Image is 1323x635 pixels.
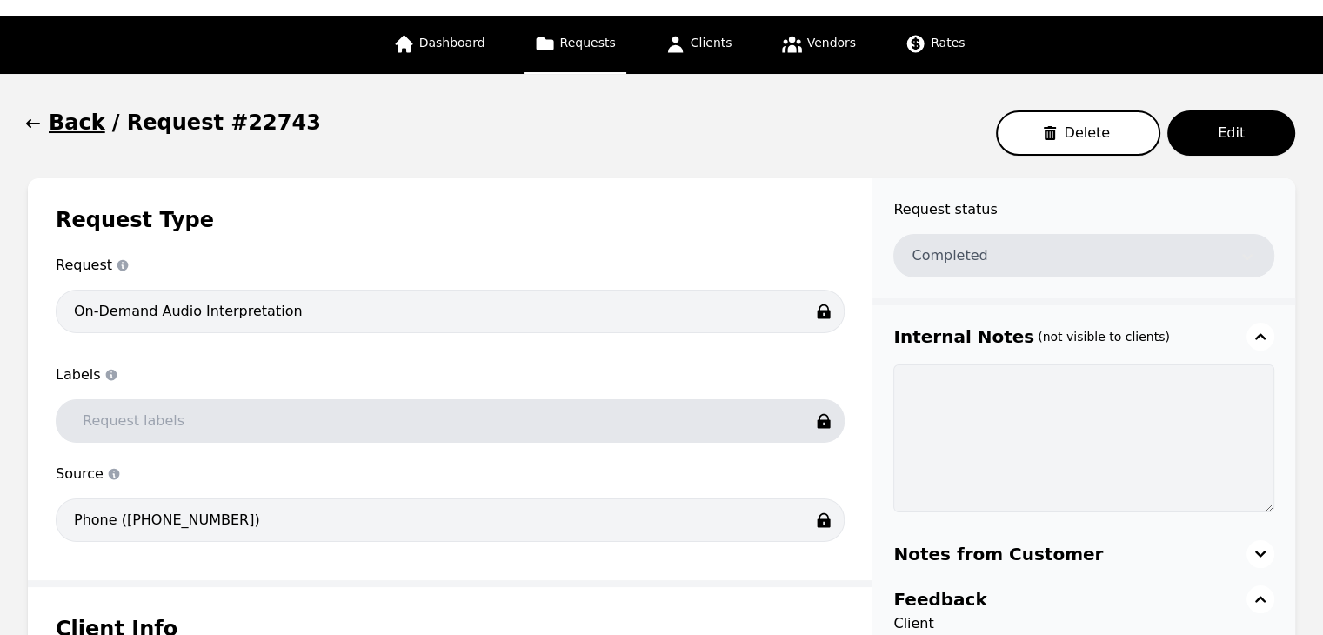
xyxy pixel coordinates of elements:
span: Labels [56,364,845,385]
button: Edit [1167,110,1295,156]
span: Rates [931,36,965,50]
span: Source [56,464,845,485]
h1: Back [49,109,105,137]
h3: Feedback [893,587,986,612]
h3: (not visible to clients) [1038,328,1170,345]
span: Dashboard [419,36,485,50]
button: Back [28,109,105,137]
a: Rates [894,16,975,74]
span: Vendors [807,36,856,50]
span: Request [56,255,845,276]
a: Requests [524,16,626,74]
a: Clients [654,16,743,74]
a: Dashboard [383,16,496,74]
h1: / Request #22743 [112,109,321,137]
h3: Internal Notes [893,324,1034,349]
a: Vendors [771,16,866,74]
button: Delete [996,110,1160,156]
h3: Notes from Customer [893,542,1103,566]
span: Client [893,613,1274,634]
h1: Request Type [56,206,845,234]
span: Requests [560,36,616,50]
span: Request status [893,199,1274,220]
span: Clients [691,36,732,50]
